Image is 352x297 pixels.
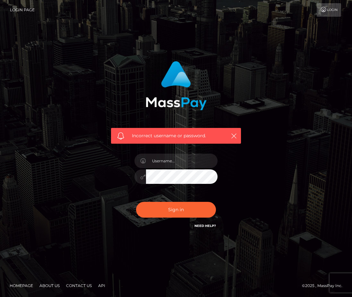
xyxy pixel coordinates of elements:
div: © 2025 , MassPay Inc. [302,282,347,289]
a: Need Help? [194,224,216,228]
a: Login [317,3,341,17]
a: Homepage [7,281,36,291]
a: Contact Us [64,281,94,291]
button: Sign in [136,202,216,218]
a: API [96,281,108,291]
a: Login Page [10,3,35,17]
img: MassPay Login [146,61,207,110]
a: About Us [37,281,62,291]
span: Incorrect username or password. [132,132,223,139]
input: Username... [146,154,218,168]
